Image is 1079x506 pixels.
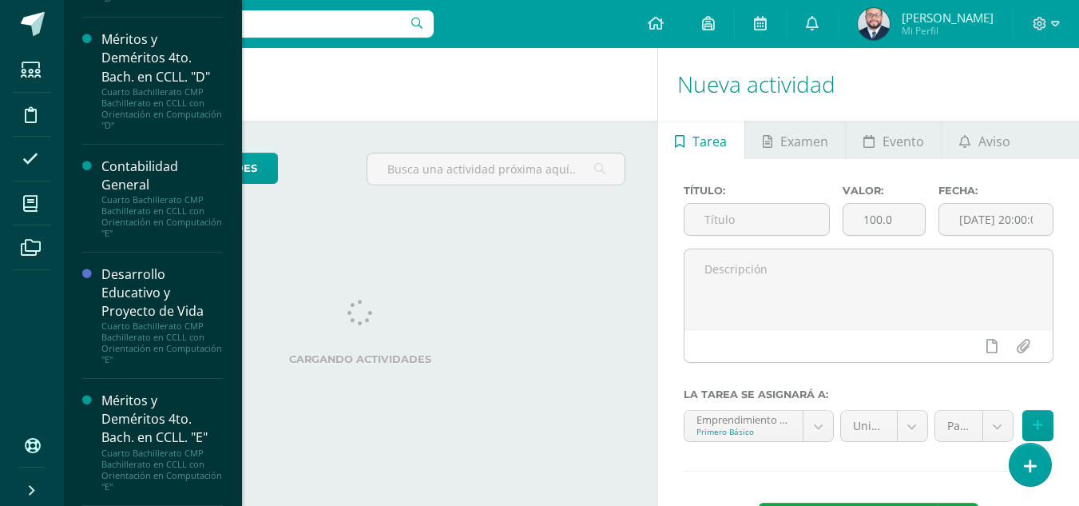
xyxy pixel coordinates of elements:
input: Título [684,204,830,235]
input: Busca un usuario... [74,10,434,38]
input: Busca una actividad próxima aquí... [367,153,624,185]
span: Examen [780,122,828,161]
span: Aviso [978,122,1010,161]
input: Puntos máximos [843,204,925,235]
label: La tarea se asignará a: [684,388,1053,400]
span: Mi Perfil [902,24,994,38]
span: Unidad 4 [853,411,885,441]
label: Fecha: [938,185,1053,197]
span: Parcial (10.0%) [947,411,970,441]
div: Cuarto Bachillerato CMP Bachillerato en CCLL con Orientación en Computación "D" [101,86,223,131]
a: Parcial (10.0%) [935,411,1013,441]
a: Evento [846,121,941,159]
div: Contabilidad General [101,157,223,194]
img: 6a2ad2c6c0b72cf555804368074c1b95.png [858,8,890,40]
div: Méritos y Deméritos 4to. Bach. en CCLL. "E" [101,392,223,447]
div: Desarrollo Educativo y Proyecto de Vida [101,265,223,321]
label: Título: [684,185,831,197]
span: [PERSON_NAME] [902,10,994,26]
div: Emprendimiento para la Productividad 'E' [696,411,791,426]
a: Aviso [942,121,1027,159]
a: Méritos y Deméritos 4to. Bach. en CCLL. "E"Cuarto Bachillerato CMP Bachillerato en CCLL con Orien... [101,392,223,492]
div: Méritos y Deméritos 4to. Bach. en CCLL. "D" [101,30,223,86]
div: Cuarto Bachillerato CMP Bachillerato en CCLL con Orientación en Computación "E" [101,321,223,365]
a: Méritos y Deméritos 4to. Bach. en CCLL. "D"Cuarto Bachillerato CMP Bachillerato en CCLL con Orien... [101,30,223,130]
a: Examen [745,121,845,159]
span: Evento [883,122,924,161]
h1: Nueva actividad [677,48,1060,121]
a: Tarea [658,121,744,159]
a: Emprendimiento para la Productividad 'E'Primero Básico [684,411,833,441]
div: Cuarto Bachillerato CMP Bachillerato en CCLL con Orientación en Computación "E" [101,448,223,492]
div: Primero Básico [696,426,791,437]
div: Cuarto Bachillerato CMP Bachillerato en CCLL con Orientación en Computación "E" [101,194,223,239]
h1: Actividades [83,48,638,121]
a: Unidad 4 [841,411,927,441]
label: Cargando actividades [96,353,625,365]
label: Valor: [843,185,926,197]
span: Tarea [692,122,727,161]
a: Contabilidad GeneralCuarto Bachillerato CMP Bachillerato en CCLL con Orientación en Computación "E" [101,157,223,239]
a: Desarrollo Educativo y Proyecto de VidaCuarto Bachillerato CMP Bachillerato en CCLL con Orientaci... [101,265,223,365]
input: Fecha de entrega [939,204,1053,235]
